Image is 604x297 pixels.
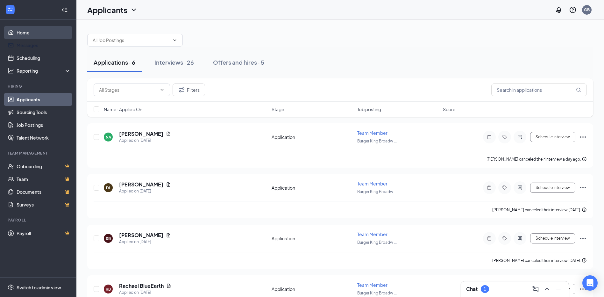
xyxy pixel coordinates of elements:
[8,284,14,291] svg: Settings
[17,185,71,198] a: DocumentsCrown
[553,284,564,294] button: Minimize
[119,188,171,194] div: Applied on [DATE]
[516,236,524,241] svg: ActiveChat
[166,131,171,136] svg: Document
[491,83,587,96] input: Search in applications
[272,185,353,191] div: Application
[543,285,551,293] svg: ChevronUp
[569,6,577,14] svg: QuestionInfo
[7,6,13,13] svg: WorkstreamLogo
[272,235,353,242] div: Application
[357,231,387,237] span: Team Member
[484,286,486,292] div: 1
[516,134,524,140] svg: ActiveChat
[17,131,71,144] a: Talent Network
[542,284,552,294] button: ChevronUp
[530,183,575,193] button: Schedule Interview
[119,282,164,289] h5: Rachael BlueEarth
[486,236,493,241] svg: Note
[130,6,138,14] svg: ChevronDown
[178,86,186,94] svg: Filter
[87,4,127,15] h1: Applicants
[582,156,587,162] svg: Info
[160,87,165,92] svg: ChevronDown
[106,236,111,241] div: SB
[487,156,587,163] div: [PERSON_NAME] canceled their interview a day ago.
[357,291,397,295] span: Burger King Broadw ...
[272,106,284,112] span: Stage
[106,286,111,292] div: RB
[582,258,587,263] svg: Info
[584,7,590,12] div: GB
[119,239,171,245] div: Applied on [DATE]
[17,39,71,52] a: Messages
[17,227,71,240] a: PayrollCrown
[119,289,171,296] div: Applied on [DATE]
[501,236,508,241] svg: Tag
[357,130,387,136] span: Team Member
[357,240,397,245] span: Burger King Broadw ...
[17,284,61,291] div: Switch to admin view
[555,6,563,14] svg: Notifications
[582,275,598,291] div: Open Intercom Messenger
[532,285,539,293] svg: ComposeMessage
[106,185,111,191] div: DL
[357,282,387,288] span: Team Member
[8,83,70,89] div: Hiring
[94,58,135,66] div: Applications · 6
[579,184,587,192] svg: Ellipses
[357,139,397,143] span: Burger King Broadw ...
[17,173,71,185] a: TeamCrown
[106,134,111,140] div: NA
[93,37,170,44] input: All Job Postings
[17,68,71,74] div: Reporting
[579,285,587,293] svg: Ellipses
[492,207,587,213] div: [PERSON_NAME] canceled their interview [DATE].
[99,86,157,93] input: All Stages
[17,198,71,211] a: SurveysCrown
[17,26,71,39] a: Home
[119,181,163,188] h5: [PERSON_NAME]
[119,232,163,239] h5: [PERSON_NAME]
[516,185,524,190] svg: ActiveChat
[501,185,508,190] svg: Tag
[357,189,397,194] span: Burger King Broadw ...
[8,217,70,223] div: Payroll
[213,58,264,66] div: Offers and hires · 5
[8,68,14,74] svg: Analysis
[61,7,68,13] svg: Collapse
[8,150,70,156] div: Team Management
[166,182,171,187] svg: Document
[357,106,381,112] span: Job posting
[17,52,71,64] a: Scheduling
[17,119,71,131] a: Job Postings
[119,130,163,137] h5: [PERSON_NAME]
[17,93,71,106] a: Applicants
[173,83,205,96] button: Filter Filters
[443,106,456,112] span: Score
[104,106,142,112] span: Name · Applied On
[272,286,353,292] div: Application
[582,207,587,212] svg: Info
[466,286,478,293] h3: Chat
[166,233,171,238] svg: Document
[555,285,562,293] svg: Minimize
[579,133,587,141] svg: Ellipses
[486,185,493,190] svg: Note
[154,58,194,66] div: Interviews · 26
[579,235,587,242] svg: Ellipses
[172,38,177,43] svg: ChevronDown
[17,106,71,119] a: Sourcing Tools
[486,134,493,140] svg: Note
[530,132,575,142] button: Schedule Interview
[530,284,541,294] button: ComposeMessage
[530,233,575,243] button: Schedule Interview
[501,134,508,140] svg: Tag
[119,137,171,144] div: Applied on [DATE]
[166,283,171,288] svg: Document
[492,257,587,264] div: [PERSON_NAME] canceled their interview [DATE].
[357,181,387,186] span: Team Member
[272,134,353,140] div: Application
[17,160,71,173] a: OnboardingCrown
[576,87,581,92] svg: MagnifyingGlass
